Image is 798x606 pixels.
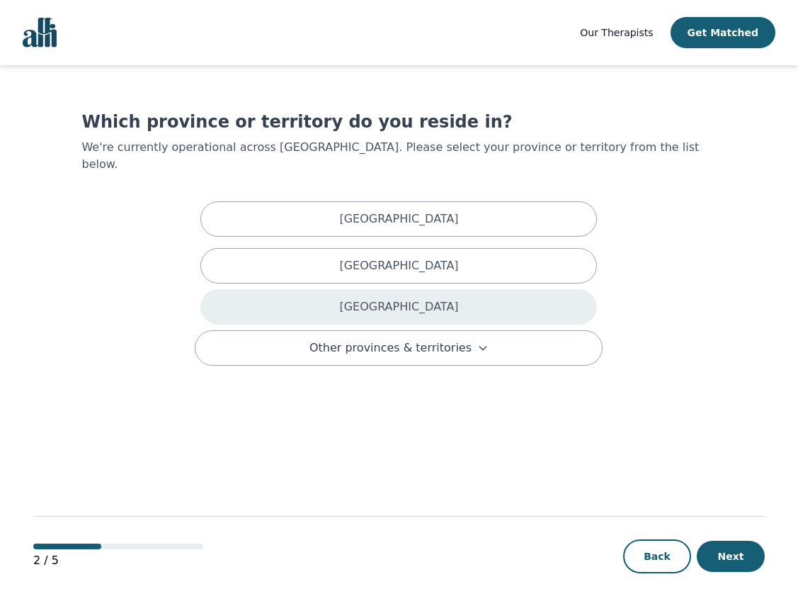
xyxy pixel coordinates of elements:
[81,111,716,133] h1: Which province or territory do you reside in?
[339,211,458,228] p: [GEOGRAPHIC_DATA]
[623,539,691,573] button: Back
[580,27,653,38] span: Our Therapists
[81,139,716,173] p: We're currently operational across [GEOGRAPHIC_DATA]. Please select your province or territory fr...
[339,298,458,315] p: [GEOGRAPHIC_DATA]
[339,257,458,274] p: [GEOGRAPHIC_DATA]
[23,18,57,47] img: alli logo
[697,541,765,572] button: Next
[309,340,472,357] span: Other provinces & territories
[671,17,775,48] button: Get Matched
[580,24,653,41] a: Our Therapists
[33,552,203,569] p: 2 / 5
[195,330,603,366] button: Other provinces & territories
